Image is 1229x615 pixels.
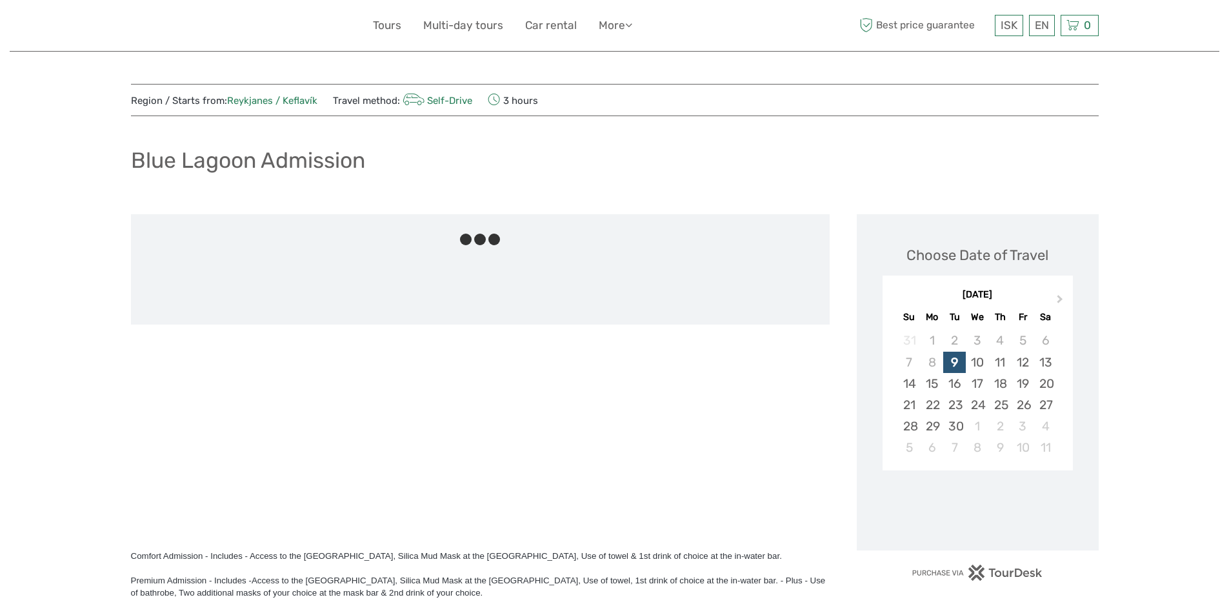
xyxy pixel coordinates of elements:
div: Choose Friday, September 12th, 2025 [1012,352,1034,373]
span: Region / Starts from: [131,94,317,108]
a: Tours [373,16,401,35]
span: ISK [1001,19,1017,32]
div: Choose Wednesday, September 17th, 2025 [966,373,988,394]
span: 0 [1082,19,1093,32]
div: Choose Wednesday, October 1st, 2025 [966,416,988,437]
div: We [966,308,988,326]
div: Choose Tuesday, October 7th, 2025 [943,437,966,458]
span: 3 hours [488,91,538,109]
div: Choose Wednesday, October 8th, 2025 [966,437,988,458]
div: Sa [1034,308,1057,326]
div: Choose Thursday, October 2nd, 2025 [989,416,1012,437]
div: Not available Sunday, August 31st, 2025 [898,330,921,351]
div: Choose Friday, September 19th, 2025 [1012,373,1034,394]
div: Not available Monday, September 1st, 2025 [921,330,943,351]
div: Fr [1012,308,1034,326]
div: Choose Wednesday, September 10th, 2025 [966,352,988,373]
div: Choose Sunday, October 5th, 2025 [898,437,921,458]
div: Not available Friday, September 5th, 2025 [1012,330,1034,351]
div: Not available Wednesday, September 3rd, 2025 [966,330,988,351]
div: Choose Saturday, October 4th, 2025 [1034,416,1057,437]
div: Tu [943,308,966,326]
a: Car rental [525,16,577,35]
div: Choose Wednesday, September 24th, 2025 [966,394,988,416]
div: Choose Tuesday, September 16th, 2025 [943,373,966,394]
div: Choose Monday, October 6th, 2025 [921,437,943,458]
div: [DATE] [883,288,1073,302]
div: Choose Thursday, September 11th, 2025 [989,352,1012,373]
a: Reykjanes / Keflavík [227,95,317,106]
div: Su [898,308,921,326]
div: Choose Friday, October 3rd, 2025 [1012,416,1034,437]
div: month 2025-09 [886,330,1068,458]
div: Not available Thursday, September 4th, 2025 [989,330,1012,351]
div: Choose Friday, October 10th, 2025 [1012,437,1034,458]
span: Best price guarantee [857,15,992,36]
div: Choose Monday, September 15th, 2025 [921,373,943,394]
div: Choose Thursday, October 9th, 2025 [989,437,1012,458]
button: Next Month [1051,292,1072,312]
div: Choose Friday, September 26th, 2025 [1012,394,1034,416]
div: Choose Monday, September 29th, 2025 [921,416,943,437]
div: Choose Sunday, September 14th, 2025 [898,373,921,394]
div: Premium Admission - Includes - [131,574,830,599]
div: Choose Saturday, September 13th, 2025 [1034,352,1057,373]
span: Travel method: [333,91,473,109]
div: Choose Tuesday, September 23rd, 2025 [943,394,966,416]
div: Mo [921,308,943,326]
h1: Blue Lagoon Admission [131,147,365,174]
div: Not available Monday, September 8th, 2025 [921,352,943,373]
a: Self-Drive [400,95,473,106]
div: Loading... [974,504,982,512]
div: Not available Sunday, September 7th, 2025 [898,352,921,373]
a: Multi-day tours [423,16,503,35]
div: Choose Saturday, October 11th, 2025 [1034,437,1057,458]
div: Not available Tuesday, September 2nd, 2025 [943,330,966,351]
div: Choose Tuesday, September 9th, 2025 [943,352,966,373]
img: 632-1a1f61c2-ab70-46c5-a88f-57c82c74ba0d_logo_small.jpg [131,10,197,41]
div: Choose Tuesday, September 30th, 2025 [943,416,966,437]
div: Th [989,308,1012,326]
div: Choose Saturday, September 27th, 2025 [1034,394,1057,416]
div: Choose Thursday, September 18th, 2025 [989,373,1012,394]
div: Comfort Admission - Includes - Access to the [GEOGRAPHIC_DATA], Silica Mud Mask at the [GEOGRAPHI... [131,550,830,562]
span: Access to the [GEOGRAPHIC_DATA], Silica Mud Mask at the [GEOGRAPHIC_DATA], Use of towel, 1st drin... [131,576,826,598]
div: Not available Saturday, September 6th, 2025 [1034,330,1057,351]
div: Choose Date of Travel [906,245,1048,265]
div: Choose Sunday, September 28th, 2025 [898,416,921,437]
div: Choose Monday, September 22nd, 2025 [921,394,943,416]
div: Choose Sunday, September 21st, 2025 [898,394,921,416]
img: PurchaseViaTourDesk.png [912,565,1043,581]
a: More [599,16,632,35]
div: Choose Thursday, September 25th, 2025 [989,394,1012,416]
div: EN [1029,15,1055,36]
div: Choose Saturday, September 20th, 2025 [1034,373,1057,394]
